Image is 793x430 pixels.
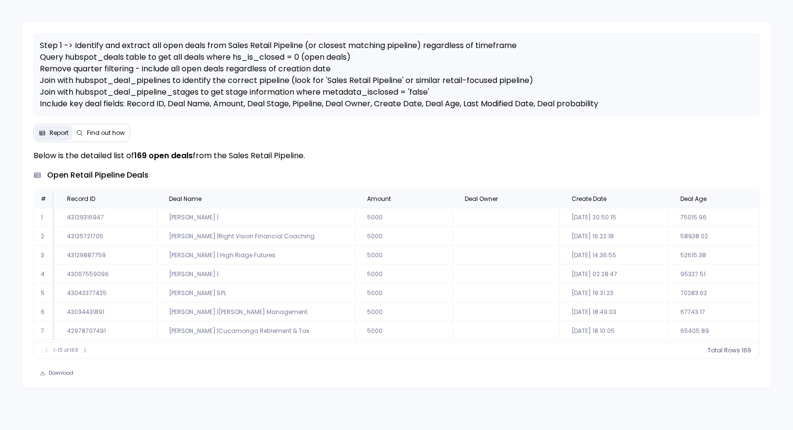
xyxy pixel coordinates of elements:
td: [DATE] 16:22:18 [559,228,667,246]
td: 1 [35,209,54,227]
td: 2 [35,228,54,246]
td: 3 [35,247,54,265]
td: 6 [35,303,54,321]
span: open retail pipeline deals [47,169,149,181]
td: [PERSON_NAME] |Cucamonga Retirement & Tax [157,322,354,340]
span: Record ID [67,195,95,203]
td: 5 [35,284,54,302]
span: Deal Age [680,195,707,203]
span: # [41,195,46,203]
td: [DATE] 18:49:03 [559,303,667,321]
td: 7 [35,322,54,340]
span: Report [50,129,68,137]
td: 5000 [355,284,452,302]
td: 61717.25 [668,341,767,359]
span: Create Date [572,195,607,203]
td: [DATE] 02:28:47 [559,265,667,283]
span: Step 1 -> Identify and extract all open deals from Sales Retail Pipeline (or closest matching pip... [40,40,598,121]
td: 43125721705 [55,228,156,246]
td: 5000 [355,322,452,340]
td: 5000 [355,341,452,359]
td: 43129316947 [55,209,156,227]
button: Report [35,125,72,141]
td: [DATE] 20:50:15 [559,209,667,227]
td: [PERSON_NAME] |Right Vision Financial Coaching [157,228,354,246]
td: 42969982352 [55,341,156,359]
td: 42978707491 [55,322,156,340]
span: 169 [742,347,751,354]
button: Find out how [72,125,129,141]
td: 70283.62 [668,284,767,302]
td: [PERSON_NAME] | High Ridge Futures [157,247,354,265]
td: [PERSON_NAME] | [157,209,354,227]
td: [DATE] 18:10:05 [559,322,667,340]
p: Below is the detailed list of from the Sales Retail Pipeline. [34,150,759,162]
td: 75015.96 [668,209,767,227]
td: [PERSON_NAME] | [157,265,354,283]
td: 43067559096 [55,265,156,283]
td: 43043377425 [55,284,156,302]
strong: 169 open deals [134,150,193,161]
td: [DATE] 17:08:37 [559,341,667,359]
td: 43129887759 [55,247,156,265]
td: 65405.89 [668,322,767,340]
span: Amount [367,195,391,203]
td: 5000 [355,209,452,227]
span: Total Rows: [708,347,742,354]
span: Deal Name [169,195,202,203]
td: 95327.51 [668,265,767,283]
td: 4 [35,265,54,283]
td: 43034431891 [55,303,156,321]
span: Download [49,370,73,377]
span: Deal Owner [465,195,498,203]
td: 5000 [355,247,452,265]
td: 5000 [355,228,452,246]
td: [PERSON_NAME] |LPL [157,284,354,302]
td: 58938.02 [668,228,767,246]
span: 1-10 of 169 [53,347,78,354]
span: Find out how [87,129,125,137]
td: 52615.38 [668,247,767,265]
td: [PERSON_NAME] |[PERSON_NAME] Management [157,303,354,321]
td: 5000 [355,265,452,283]
td: 5000 [355,303,452,321]
td: 8 [35,341,54,359]
button: Download [34,366,80,380]
td: [DATE] 19:31:23 [559,284,667,302]
td: 67743.17 [668,303,767,321]
td: [DATE] 14:36:55 [559,247,667,265]
td: [PERSON_NAME] |Sage Financial Planning [157,341,354,359]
